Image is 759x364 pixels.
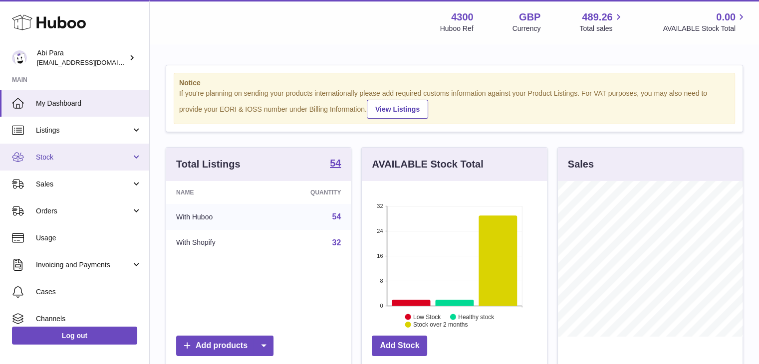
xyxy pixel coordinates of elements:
[519,10,540,24] strong: GBP
[372,336,427,356] a: Add Stock
[36,153,131,162] span: Stock
[166,181,266,204] th: Name
[166,204,266,230] td: With Huboo
[37,48,127,67] div: Abi Para
[36,233,142,243] span: Usage
[330,158,341,168] strong: 54
[579,10,624,33] a: 489.26 Total sales
[179,89,730,119] div: If you're planning on sending your products internationally please add required customs informati...
[413,321,468,328] text: Stock over 2 months
[166,230,266,256] td: With Shopify
[179,78,730,88] strong: Notice
[413,313,441,320] text: Low Stock
[36,260,131,270] span: Invoicing and Payments
[12,50,27,65] img: Abi@mifo.co.uk
[176,158,241,171] h3: Total Listings
[176,336,273,356] a: Add products
[512,24,541,33] div: Currency
[36,180,131,189] span: Sales
[582,10,612,24] span: 489.26
[36,206,131,216] span: Orders
[568,158,594,171] h3: Sales
[380,303,383,309] text: 0
[36,99,142,108] span: My Dashboard
[663,24,747,33] span: AVAILABLE Stock Total
[36,314,142,324] span: Channels
[266,181,351,204] th: Quantity
[440,24,474,33] div: Huboo Ref
[716,10,736,24] span: 0.00
[377,203,383,209] text: 32
[377,228,383,234] text: 24
[36,287,142,297] span: Cases
[663,10,747,33] a: 0.00 AVAILABLE Stock Total
[579,24,624,33] span: Total sales
[377,253,383,259] text: 16
[372,158,483,171] h3: AVAILABLE Stock Total
[451,10,474,24] strong: 4300
[36,126,131,135] span: Listings
[332,212,341,221] a: 54
[37,58,147,66] span: [EMAIL_ADDRESS][DOMAIN_NAME]
[367,100,428,119] a: View Listings
[380,278,383,284] text: 8
[330,158,341,170] a: 54
[458,313,495,320] text: Healthy stock
[12,327,137,345] a: Log out
[332,238,341,247] a: 32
